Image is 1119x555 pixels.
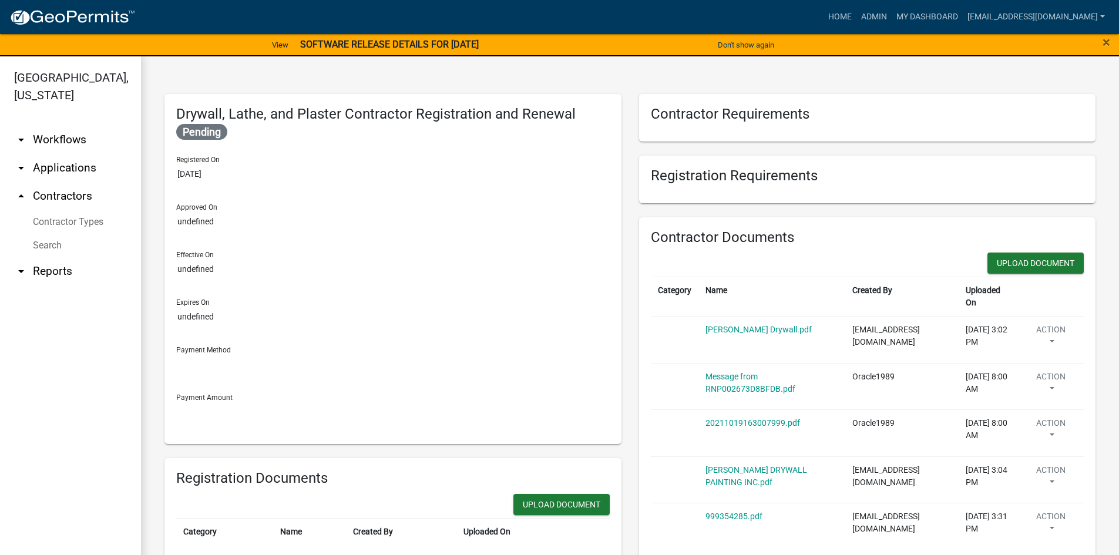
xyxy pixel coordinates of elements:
h6: Registration Requirements [651,167,1084,184]
button: Action [1025,464,1077,493]
span: Pending [176,124,227,140]
th: Uploaded On [456,519,581,546]
h6: Contractor Requirements [651,106,1084,123]
td: [DATE] 3:02 PM [959,317,1018,364]
i: arrow_drop_up [14,189,28,203]
span: × [1103,34,1110,51]
wm-modal-confirm: New Document [987,253,1084,277]
i: arrow_drop_down [14,161,28,175]
th: Name [273,519,346,546]
button: Action [1025,324,1077,353]
button: Upload Document [513,494,610,515]
h6: Contractor Documents [651,229,1084,246]
i: arrow_drop_down [14,264,28,278]
a: Message from RNP002673D8BFDB.pdf [705,372,795,393]
td: [EMAIL_ADDRESS][DOMAIN_NAME] [845,317,959,364]
td: [DATE] 8:00 AM [959,363,1018,410]
button: Action [1025,417,1077,446]
a: View [267,35,293,55]
button: Upload Document [987,253,1084,274]
a: My Dashboard [892,6,963,28]
td: [DATE] 3:31 PM [959,503,1018,550]
th: Created By [845,277,959,317]
a: [PERSON_NAME] DRYWALL PAINTING INC.pdf [705,465,807,487]
a: Home [824,6,856,28]
td: [EMAIL_ADDRESS][DOMAIN_NAME] [845,503,959,550]
th: Name [698,277,845,317]
button: Close [1103,35,1110,49]
strong: SOFTWARE RELEASE DETAILS FOR [DATE] [300,39,479,50]
td: Oracle1989 [845,410,959,457]
th: Uploaded On [959,277,1018,317]
td: [DATE] 8:00 AM [959,410,1018,457]
a: 999354285.pdf [705,512,762,521]
a: 20211019163007999.pdf [705,418,800,428]
a: Admin [856,6,892,28]
button: Action [1025,510,1077,540]
th: Created By [346,519,456,546]
td: Oracle1989 [845,363,959,410]
h6: Registration Documents [176,470,610,487]
td: [EMAIL_ADDRESS][DOMAIN_NAME] [845,456,959,503]
a: [EMAIL_ADDRESS][DOMAIN_NAME] [963,6,1110,28]
wm-modal-confirm: New Document [513,494,610,518]
button: Action [1025,371,1077,400]
td: [DATE] 3:04 PM [959,456,1018,503]
button: Don't show again [713,35,779,55]
th: Category [651,277,698,317]
i: arrow_drop_down [14,133,28,147]
h6: Drywall, Lathe, and Plaster Contractor Registration and Renewal [176,106,610,140]
a: [PERSON_NAME] Drywall.pdf [705,325,812,334]
th: Category [176,519,273,546]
